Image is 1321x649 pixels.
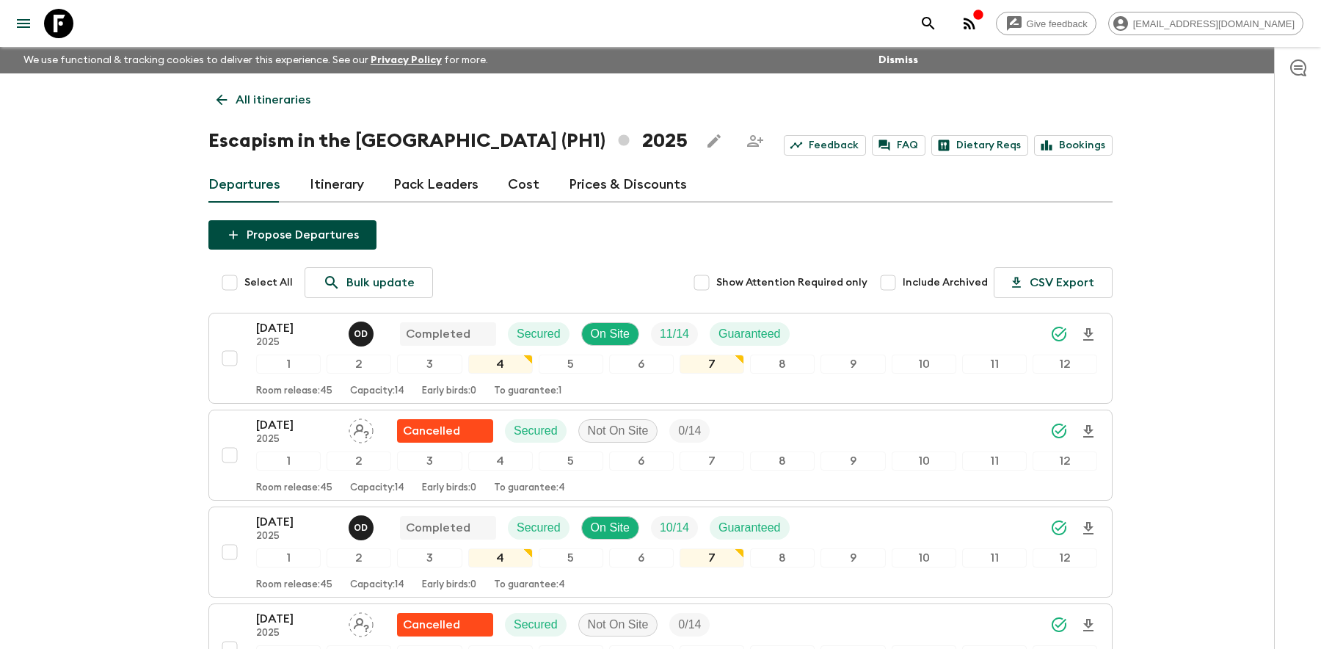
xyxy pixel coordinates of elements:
div: 6 [609,452,674,471]
div: 3 [397,548,462,568]
p: Secured [514,422,558,440]
p: Completed [406,519,470,537]
a: Dietary Reqs [931,135,1028,156]
p: To guarantee: 4 [494,482,565,494]
p: Cancelled [403,422,460,440]
p: Room release: 45 [256,579,332,591]
svg: Download Onboarding [1080,423,1097,440]
p: 0 / 14 [678,422,701,440]
div: 9 [820,548,885,568]
a: Pack Leaders [393,167,478,203]
p: 10 / 14 [660,519,689,537]
span: Include Archived [903,275,988,290]
a: Itinerary [310,167,364,203]
div: 7 [680,355,744,374]
div: 9 [820,452,885,471]
a: Bulk update [305,267,433,298]
p: To guarantee: 1 [494,385,561,397]
div: Secured [505,419,567,443]
div: 11 [962,355,1027,374]
div: 8 [750,548,815,568]
p: 2025 [256,337,337,349]
div: Trip Fill [669,613,710,637]
a: Feedback [784,135,866,156]
div: Secured [508,516,569,540]
p: Completed [406,325,470,343]
svg: Synced Successfully [1050,616,1068,634]
div: 5 [539,355,603,374]
span: Assign pack leader [349,617,374,628]
p: Guaranteed [718,325,781,343]
div: 8 [750,452,815,471]
div: 3 [397,355,462,374]
p: Cancelled [403,616,460,634]
button: [DATE]2025Orly DarnaylaCompletedSecuredOn SiteTrip FillGuaranteed123456789101112Room release:45Ca... [208,313,1113,404]
a: Prices & Discounts [569,167,687,203]
div: 11 [962,548,1027,568]
div: Not On Site [578,419,658,443]
div: 5 [539,452,603,471]
svg: Synced Successfully [1050,519,1068,537]
h1: Escapism in the [GEOGRAPHIC_DATA] (PH1) 2025 [208,126,688,156]
div: 7 [680,452,744,471]
span: Select All [244,275,293,290]
div: Trip Fill [651,516,698,540]
p: To guarantee: 4 [494,579,565,591]
button: menu [9,9,38,38]
div: 12 [1033,548,1097,568]
p: Early birds: 0 [422,482,476,494]
div: 6 [609,548,674,568]
p: 2025 [256,531,337,543]
p: Room release: 45 [256,385,332,397]
p: We use functional & tracking cookies to deliver this experience. See our for more. [18,47,494,73]
svg: Download Onboarding [1080,520,1097,537]
a: Bookings [1034,135,1113,156]
p: Secured [517,519,561,537]
div: 11 [962,452,1027,471]
p: 0 / 14 [678,616,701,634]
p: [DATE] [256,319,337,337]
div: 2 [327,355,391,374]
p: Capacity: 14 [350,579,404,591]
p: [DATE] [256,416,337,434]
div: Not On Site [578,613,658,637]
div: 7 [680,548,744,568]
p: Capacity: 14 [350,385,404,397]
div: 12 [1033,355,1097,374]
button: search adventures [914,9,943,38]
p: All itineraries [236,91,310,109]
div: 10 [892,355,956,374]
p: Early birds: 0 [422,579,476,591]
button: Dismiss [875,50,922,70]
span: Orly Darnayla [349,520,376,532]
div: 2 [327,452,391,471]
div: 2 [327,548,391,568]
svg: Download Onboarding [1080,617,1097,634]
div: 8 [750,355,815,374]
p: Bulk update [346,274,415,291]
p: Room release: 45 [256,482,332,494]
div: 1 [256,355,321,374]
div: 10 [892,548,956,568]
p: [DATE] [256,610,337,628]
div: Trip Fill [669,419,710,443]
span: Share this itinerary [740,126,770,156]
p: Early birds: 0 [422,385,476,397]
button: [DATE]2025Assign pack leaderFlash Pack cancellationSecuredNot On SiteTrip Fill123456789101112Room... [208,410,1113,501]
a: Cost [508,167,539,203]
span: Orly Darnayla [349,326,376,338]
div: [EMAIL_ADDRESS][DOMAIN_NAME] [1108,12,1303,35]
div: On Site [581,322,639,346]
div: 4 [468,452,533,471]
div: 6 [609,355,674,374]
div: 1 [256,548,321,568]
div: 4 [468,355,533,374]
div: 5 [539,548,603,568]
button: Edit this itinerary [699,126,729,156]
button: CSV Export [994,267,1113,298]
div: Flash Pack cancellation [397,419,493,443]
svg: Synced Successfully [1050,422,1068,440]
div: Secured [508,322,569,346]
span: [EMAIL_ADDRESS][DOMAIN_NAME] [1125,18,1303,29]
p: [DATE] [256,513,337,531]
